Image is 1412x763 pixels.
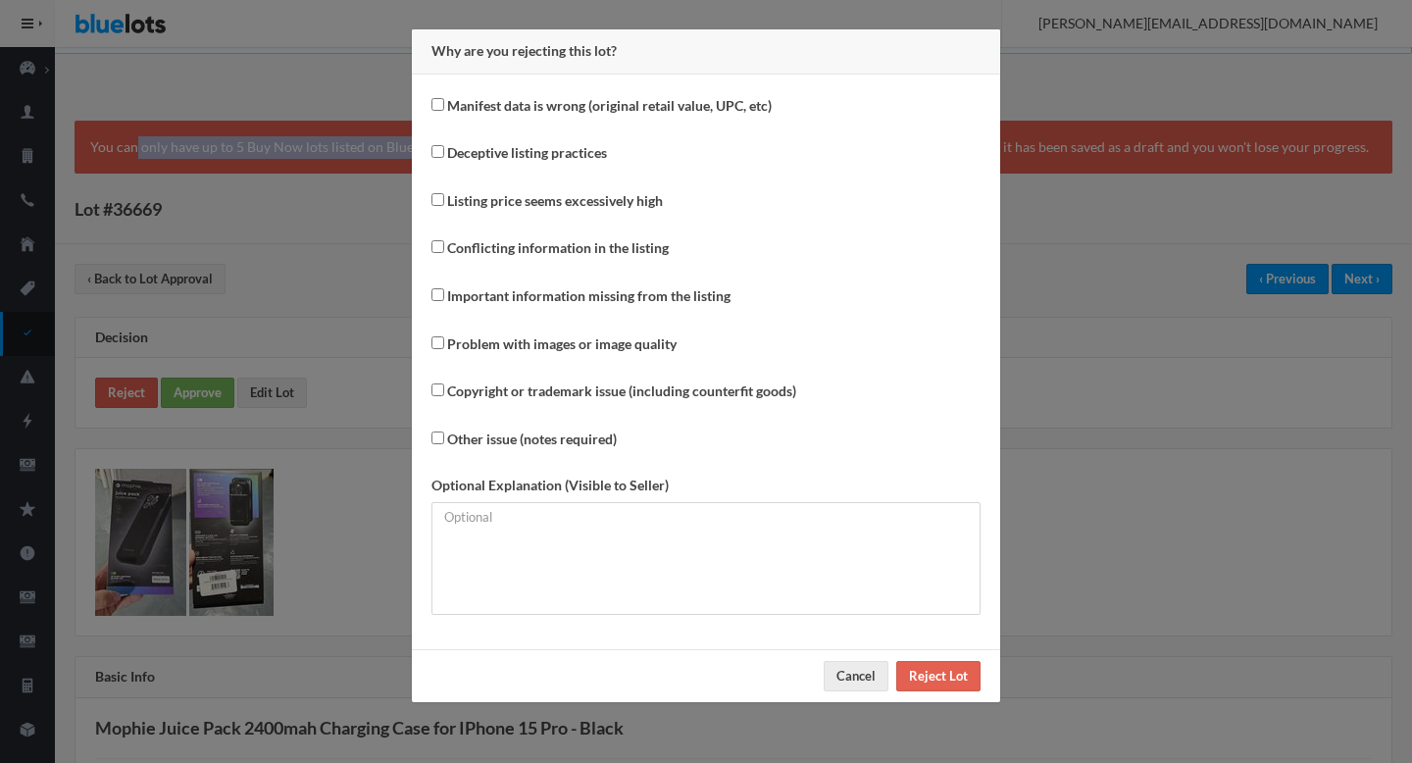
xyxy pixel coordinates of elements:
input: Problem with images or image quality [431,336,444,349]
label: Manifest data is wrong (original retail value, UPC, etc) [447,95,772,118]
label: Important information missing from the listing [447,285,731,308]
label: Optional Explanation (Visible to Seller) [431,475,669,497]
label: Other issue (notes required) [447,429,617,451]
input: Important information missing from the listing [431,288,444,301]
label: Copyright or trademark issue (including counterfit goods) [447,381,796,403]
button: Cancel [824,661,888,691]
input: Conflicting information in the listing [431,240,444,253]
b: Why are you rejecting this lot? [431,42,617,59]
label: Listing price seems excessively high [447,190,663,213]
input: Other issue (notes required) [431,432,444,444]
input: Reject Lot [896,661,981,691]
label: Problem with images or image quality [447,333,677,356]
input: Deceptive listing practices [431,145,444,158]
input: Listing price seems excessively high [431,193,444,206]
label: Deceptive listing practices [447,142,607,165]
label: Conflicting information in the listing [447,237,669,260]
input: Manifest data is wrong (original retail value, UPC, etc) [431,98,444,111]
input: Copyright or trademark issue (including counterfit goods) [431,383,444,396]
